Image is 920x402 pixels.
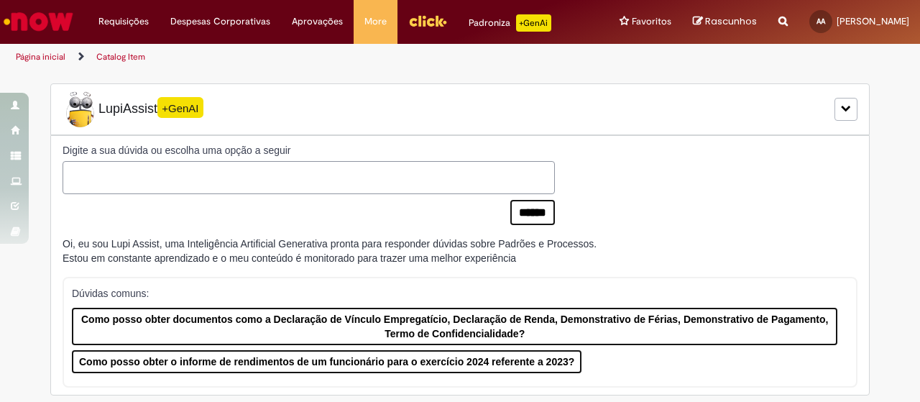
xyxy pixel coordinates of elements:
span: AA [816,17,825,26]
p: Dúvidas comuns: [72,286,837,301]
span: More [364,14,387,29]
label: Digite a sua dúvida ou escolha uma opção a seguir [63,143,555,157]
a: Catalog Item [96,51,145,63]
div: Padroniza [469,14,551,32]
button: Como posso obter documentos como a Declaração de Vínculo Empregatício, Declaração de Renda, Demon... [72,308,837,345]
button: Como posso obter o informe de rendimentos de um funcionário para o exercício 2024 referente a 2023? [72,350,581,373]
span: LupiAssist [63,91,203,127]
span: Despesas Corporativas [170,14,270,29]
span: [PERSON_NAME] [837,15,909,27]
a: Página inicial [16,51,65,63]
span: Requisições [98,14,149,29]
div: Oi, eu sou Lupi Assist, uma Inteligência Artificial Generativa pronta para responder dúvidas sobr... [63,237,597,265]
img: Lupi [63,91,98,127]
a: Rascunhos [693,15,757,29]
img: ServiceNow [1,7,75,36]
ul: Trilhas de página [11,44,602,70]
span: +GenAI [157,97,203,118]
span: Rascunhos [705,14,757,28]
span: Favoritos [632,14,671,29]
span: Aprovações [292,14,343,29]
div: LupiLupiAssist+GenAI [50,83,870,135]
p: +GenAi [516,14,551,32]
img: click_logo_yellow_360x200.png [408,10,447,32]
